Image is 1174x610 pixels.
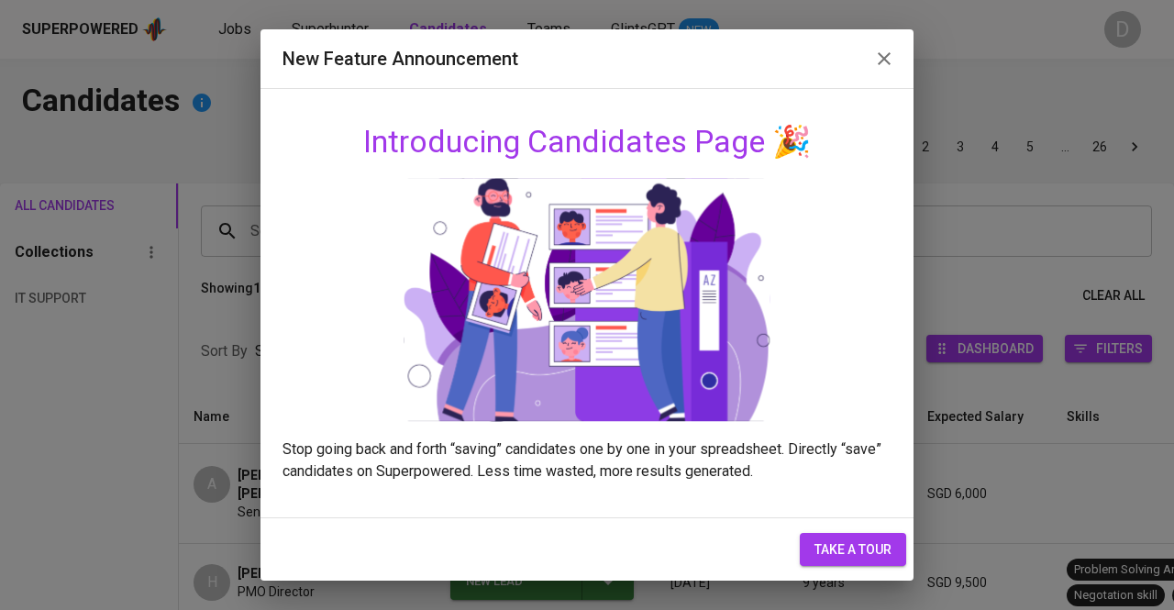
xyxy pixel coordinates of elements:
[404,176,770,424] img: onboarding_candidates.svg
[814,538,892,561] span: take a tour
[800,533,906,567] button: take a tour
[282,438,892,482] p: Stop going back and forth “saving” candidates one by one in your spreadsheet. Directly “save” can...
[282,44,892,73] h2: New Feature Announcement
[282,123,892,161] h4: Introducing Candidates Page 🎉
